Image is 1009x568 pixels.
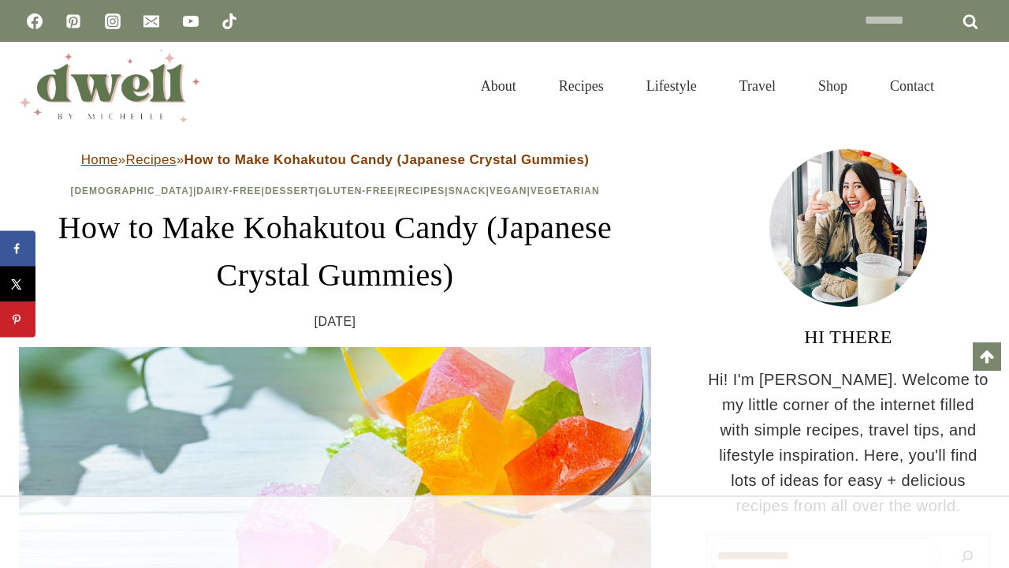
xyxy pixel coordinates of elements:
[214,6,245,37] a: TikTok
[869,61,955,112] a: Contact
[196,185,261,196] a: Dairy-Free
[70,185,193,196] a: [DEMOGRAPHIC_DATA]
[315,312,356,332] time: [DATE]
[718,61,797,112] a: Travel
[175,6,207,37] a: YouTube
[70,185,599,196] span: | | | | | | |
[19,6,50,37] a: Facebook
[706,367,990,518] p: Hi! I'm [PERSON_NAME]. Welcome to my little corner of the internet filled with simple recipes, tr...
[973,342,1001,371] a: Scroll to top
[318,185,394,196] a: Gluten-Free
[265,185,315,196] a: Dessert
[797,61,869,112] a: Shop
[19,204,651,299] h1: How to Make Kohakutou Candy (Japanese Crystal Gummies)
[625,61,718,112] a: Lifestyle
[531,185,600,196] a: Vegetarian
[58,6,89,37] a: Pinterest
[963,73,990,99] button: View Search Form
[538,61,625,112] a: Recipes
[97,6,128,37] a: Instagram
[490,185,527,196] a: Vegan
[81,152,590,167] span: » »
[449,185,486,196] a: Snack
[125,152,176,167] a: Recipes
[184,152,590,167] strong: How to Make Kohakutou Candy (Japanese Crystal Gummies)
[460,61,538,112] a: About
[460,61,955,112] nav: Primary Navigation
[136,6,167,37] a: Email
[19,50,200,122] img: DWELL by michelle
[398,185,445,196] a: Recipes
[81,152,118,167] a: Home
[706,323,990,351] h3: HI THERE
